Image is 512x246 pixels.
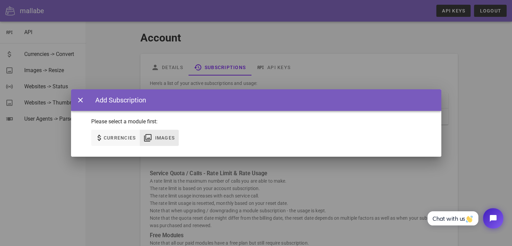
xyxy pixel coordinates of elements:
[89,95,146,105] div: Add Subscription
[420,203,509,234] iframe: Tidio Chat
[103,135,136,141] span: Currencies
[140,130,179,146] button: Images
[91,130,140,146] button: Currencies
[155,135,175,141] span: Images
[91,118,421,126] p: Please select a module first:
